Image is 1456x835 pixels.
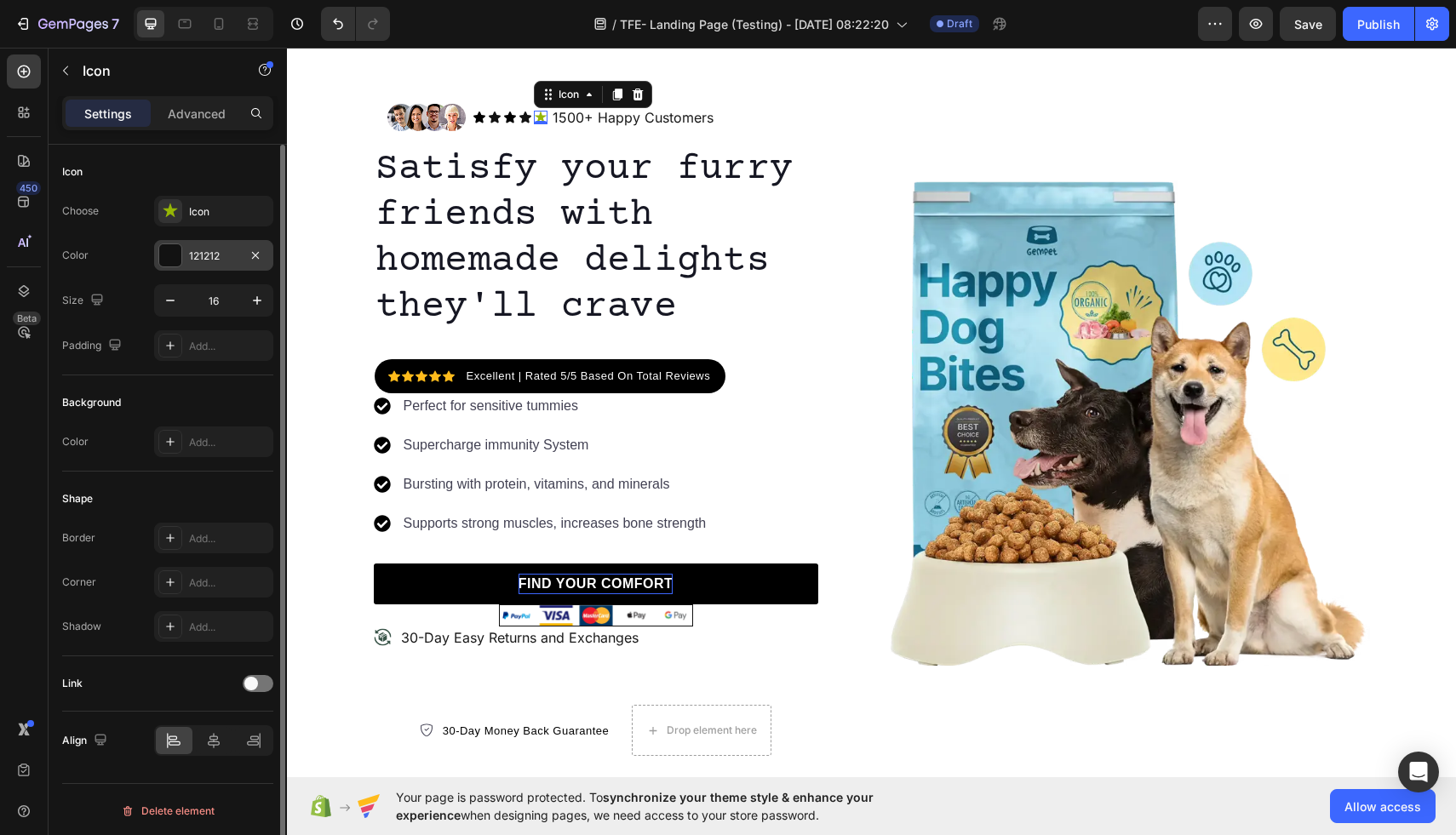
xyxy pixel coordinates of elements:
[7,7,127,41] button: 7
[121,801,215,821] div: Delete element
[62,676,83,691] div: Link
[1344,798,1421,815] span: Allow access
[62,395,121,410] div: Background
[321,7,390,41] div: Undo/Redo
[62,575,96,590] div: Corner
[189,620,269,635] div: Add...
[62,729,111,752] div: Align
[13,312,41,325] div: Beta
[1280,7,1336,41] button: Save
[62,335,125,357] div: Padding
[1398,752,1439,792] div: Open Intercom Messenger
[189,249,238,264] div: 121212
[287,48,1456,777] iframe: Design area
[62,798,273,825] button: Delete element
[189,531,269,546] div: Add...
[112,14,119,34] p: 7
[396,788,940,824] span: Your page is password protected. To when designing pages, we need access to your store password.
[62,434,89,449] div: Color
[62,164,83,180] div: Icon
[62,491,93,506] div: Shape
[1294,17,1322,31] span: Save
[189,575,269,591] div: Add...
[83,60,227,81] p: Icon
[62,203,99,219] div: Choose
[16,181,41,195] div: 450
[189,435,269,450] div: Add...
[62,530,95,546] div: Border
[947,16,972,31] span: Draft
[1357,15,1400,33] div: Publish
[168,105,226,123] p: Advanced
[396,790,874,822] span: synchronize your theme style & enhance your experience
[612,15,616,33] span: /
[62,289,107,312] div: Size
[189,204,269,220] div: Icon
[62,248,89,263] div: Color
[1330,789,1436,823] button: Allow access
[620,15,889,33] span: TFE- Landing Page (Testing) - [DATE] 08:22:20
[84,105,132,123] p: Settings
[1343,7,1414,41] button: Publish
[189,339,269,354] div: Add...
[380,676,470,689] div: Drop element here
[62,619,101,634] div: Shadow
[598,133,1083,618] img: Pet_Food_Supplies_-_One_Product_Store.webp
